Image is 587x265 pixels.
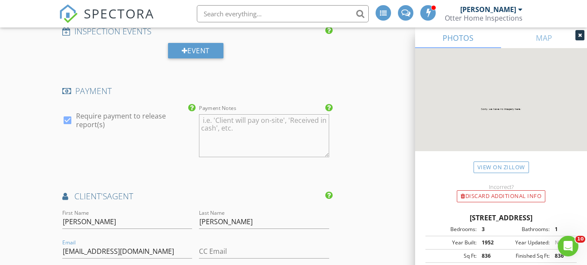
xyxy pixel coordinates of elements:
div: 836 [550,252,574,260]
a: SPECTORA [59,12,154,30]
div: Event [168,43,223,58]
div: [PERSON_NAME] [460,5,516,14]
img: The Best Home Inspection Software - Spectora [59,4,78,23]
h4: PAYMENT [62,85,329,97]
span: 10 [575,236,585,243]
div: 3 [477,225,501,233]
div: 1 [550,225,574,233]
div: Year Updated: [501,239,550,247]
img: streetview [415,48,587,172]
div: Finished Sq Ft: [501,252,550,260]
span: client's [74,190,107,202]
iframe: Intercom live chat [558,236,578,256]
span: SPECTORA [84,4,154,22]
label: Require payment to release report(s) [76,112,193,129]
div: Otter Home Inspections [445,14,523,22]
a: PHOTOS [415,27,501,48]
div: 836 [477,252,501,260]
h4: AGENT [62,191,329,202]
div: Year Built: [428,239,477,247]
span: N/A [555,239,565,246]
div: Bathrooms: [501,225,550,233]
h4: INSPECTION EVENTS [62,26,329,37]
div: Sq Ft: [428,252,477,260]
div: 1952 [477,239,501,247]
div: Incorrect? [415,183,587,190]
div: Discard Additional info [457,190,545,202]
div: Bedrooms: [428,225,477,233]
div: [STREET_ADDRESS] [425,213,577,223]
a: View on Zillow [474,161,529,173]
input: Search everything... [197,5,369,22]
a: MAP [501,27,587,48]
